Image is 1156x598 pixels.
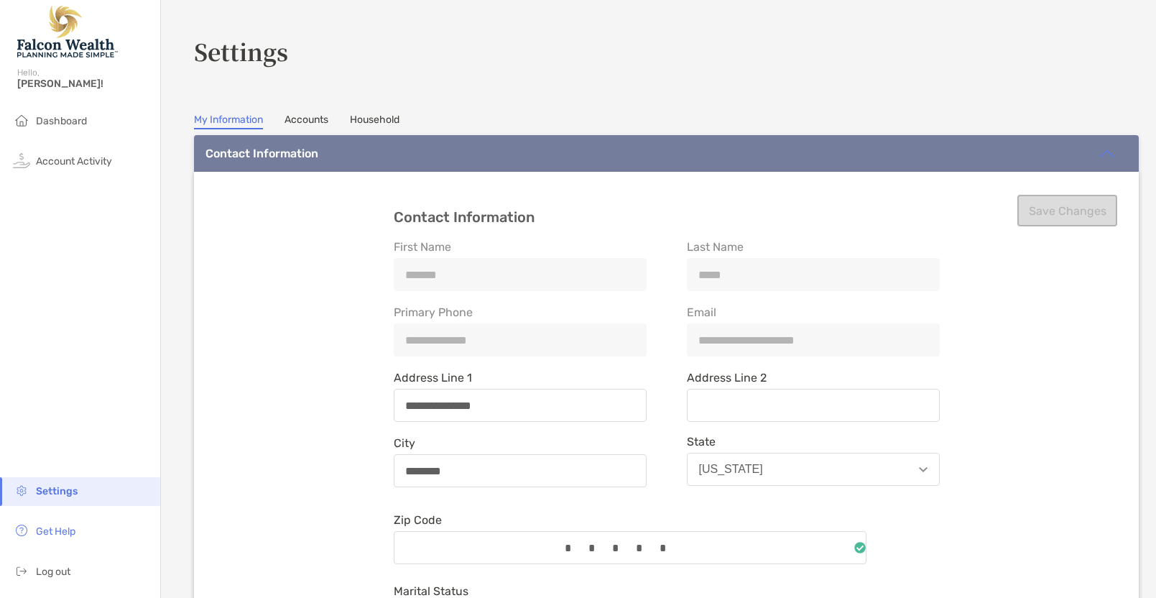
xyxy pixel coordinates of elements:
span: State [687,435,940,448]
a: My Information [194,114,263,129]
h3: Settings [194,34,1139,68]
img: settings icon [13,482,30,499]
span: Email [687,305,940,319]
span: Primary Phone [394,305,647,319]
div: [US_STATE] [699,463,763,476]
span: Zip Code [394,513,866,527]
h3: Contact Information [394,209,940,226]
button: [US_STATE] [687,453,940,486]
span: Address Line 2 [687,371,940,385]
a: Household [350,114,399,129]
span: First Name [394,240,647,254]
input: Primary Phone [394,334,646,346]
span: Account Activity [36,155,112,167]
img: get-help icon [13,522,30,539]
input: First Name [394,269,646,281]
span: Log out [36,566,70,578]
input: Zip Codeinput is ready icon [394,542,854,554]
span: [PERSON_NAME]! [17,78,152,90]
span: City [394,436,647,450]
img: Open dropdown arrow [919,467,928,472]
input: Last Name [688,269,939,281]
img: household icon [13,111,30,129]
img: Falcon Wealth Planning Logo [17,6,118,57]
input: City [394,465,646,477]
input: Email [688,334,939,346]
img: icon arrow [1099,145,1116,162]
span: Dashboard [36,115,87,127]
a: Accounts [285,114,328,129]
span: Last Name [687,240,940,254]
img: activity icon [13,152,30,169]
input: Address Line 2 [688,400,939,412]
span: Address Line 1 [394,371,647,385]
input: Address Line 1 [394,400,646,412]
img: logout icon [13,562,30,579]
span: Marital Status [394,584,647,598]
span: Settings [36,485,78,497]
img: input is ready icon [854,542,866,553]
span: Get Help [36,525,75,538]
div: Contact Information [205,147,318,160]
